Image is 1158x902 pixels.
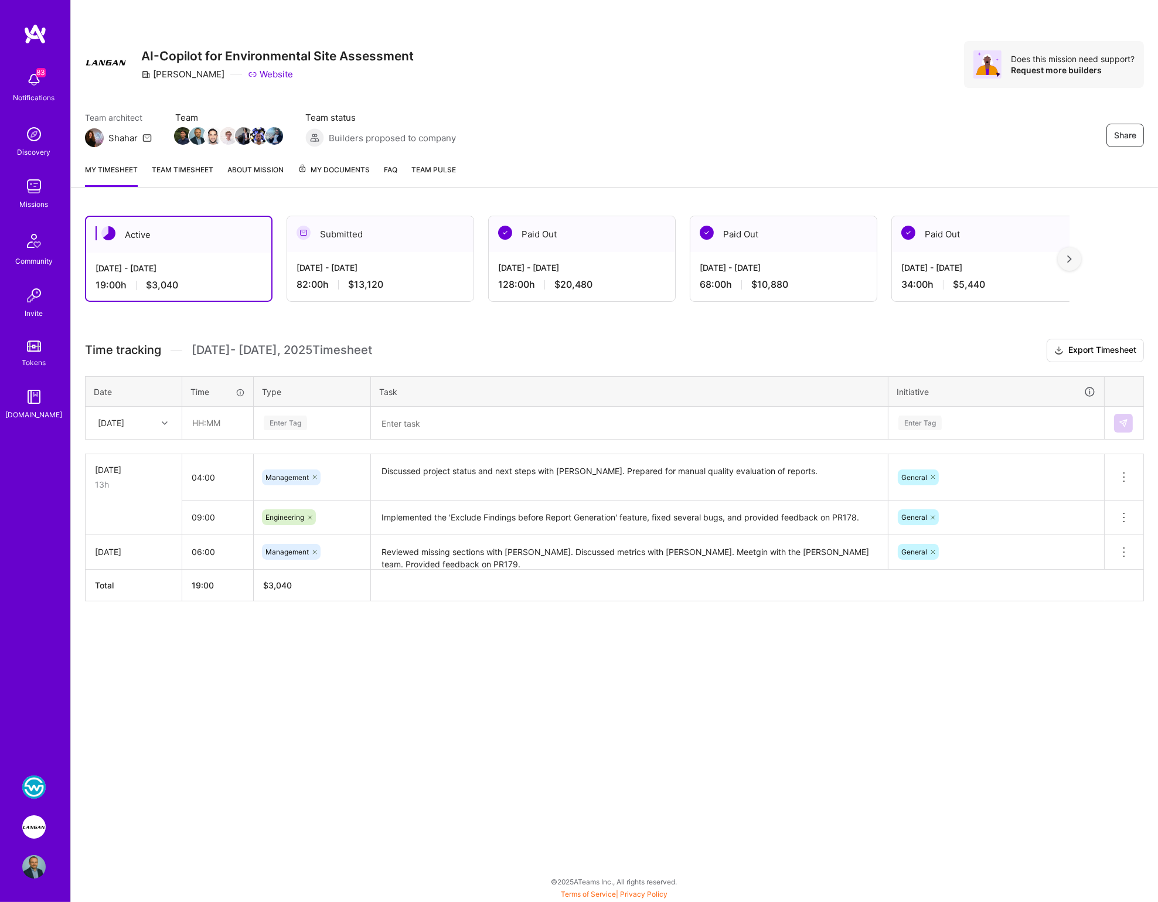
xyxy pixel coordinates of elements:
i: icon Mail [142,133,152,142]
img: Team Member Avatar [189,127,207,145]
span: [DATE] - [DATE] , 2025 Timesheet [192,343,372,358]
img: Team Member Avatar [235,127,253,145]
a: Team Member Avatar [190,126,206,146]
a: About Mission [227,164,284,187]
a: Privacy Policy [620,890,667,898]
span: Team architect [85,111,152,124]
div: [DATE] - [DATE] [901,261,1069,274]
a: Team Member Avatar [221,126,236,146]
img: Invite [22,284,46,307]
span: 83 [36,68,46,77]
input: HH:MM [182,502,253,533]
div: [DATE] [98,417,124,429]
div: © 2025 ATeams Inc., All rights reserved. [70,867,1158,896]
span: $3,040 [146,279,178,291]
span: Management [265,547,309,556]
img: teamwork [22,175,46,198]
span: Team status [305,111,456,124]
img: WSC Sports: Real-Time Multilingual Captions [22,775,46,799]
div: Discovery [18,146,51,158]
div: [DATE] - [DATE] [96,262,262,274]
span: Engineering [265,513,304,522]
div: [DATE] [95,546,172,558]
img: Community [20,227,48,255]
img: Avatar [973,50,1002,79]
span: $13,120 [348,278,383,291]
img: Builders proposed to company [305,128,324,147]
a: My Documents [298,164,370,187]
textarea: Reviewed missing sections with [PERSON_NAME]. Discussed metrics with [PERSON_NAME]. Meetgin with ... [372,536,887,569]
div: [DATE] - [DATE] [700,261,867,274]
th: Date [86,376,182,407]
a: Website [248,68,293,80]
img: tokens [27,341,41,352]
img: Submit [1119,418,1128,428]
i: icon Chevron [162,420,168,426]
div: [DATE] [95,464,172,476]
h3: AI-Copilot for Environmental Site Assessment [141,49,414,63]
th: Total [86,569,182,601]
span: My Documents [298,164,370,176]
th: Type [254,376,371,407]
div: Invite [25,307,43,319]
span: Share [1114,130,1136,141]
textarea: Implemented the 'Exclude Findings before Report Generation' feature, fixed several bugs, and prov... [372,502,887,534]
img: bell [22,68,46,91]
img: Paid Out [700,226,714,240]
div: Time [190,386,245,398]
a: My timesheet [85,164,138,187]
div: 128:00 h [498,278,666,291]
img: discovery [22,122,46,146]
div: Initiative [897,385,1096,399]
a: WSC Sports: Real-Time Multilingual Captions [19,775,49,799]
div: Paid Out [690,216,877,252]
div: 82:00 h [297,278,464,291]
a: User Avatar [19,855,49,879]
a: Team Pulse [411,164,456,187]
img: Active [101,226,115,240]
a: Terms of Service [561,890,616,898]
div: 68:00 h [700,278,867,291]
div: [DOMAIN_NAME] [6,409,63,421]
i: icon CompanyGray [141,70,151,79]
img: logo [23,23,47,45]
span: Management [265,473,309,482]
div: 19:00 h [96,279,262,291]
img: guide book [22,385,46,409]
a: Team Member Avatar [236,126,251,146]
img: Team Member Avatar [265,127,283,145]
img: Team Member Avatar [250,127,268,145]
th: 19:00 [182,569,254,601]
div: Community [15,255,53,267]
img: Submitted [297,226,311,240]
div: Paid Out [892,216,1078,252]
div: [DATE] - [DATE] [297,261,464,274]
a: Team timesheet [152,164,213,187]
div: Missions [20,198,49,210]
span: Time tracking [85,343,161,358]
div: Does this mission need support? [1011,53,1135,64]
span: $20,480 [554,278,592,291]
img: Team Architect [85,128,104,147]
div: Active [86,217,271,253]
input: HH:MM [182,536,253,567]
img: Paid Out [498,226,512,240]
div: Enter Tag [264,414,307,432]
div: Tokens [22,356,46,369]
i: icon Download [1054,345,1064,357]
div: [DATE] - [DATE] [498,261,666,274]
div: Enter Tag [898,414,942,432]
span: | [561,890,667,898]
a: Team Member Avatar [175,126,190,146]
input: HH:MM [183,407,253,438]
button: Share [1106,124,1144,147]
img: User Avatar [22,855,46,879]
div: 34:00 h [901,278,1069,291]
span: $ 3,040 [263,580,292,590]
img: Langan: AI-Copilot for Environmental Site Assessment [22,815,46,839]
a: FAQ [384,164,397,187]
span: General [901,547,927,556]
div: Request more builders [1011,64,1135,76]
img: Team Member Avatar [205,127,222,145]
div: 13h [95,478,172,491]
